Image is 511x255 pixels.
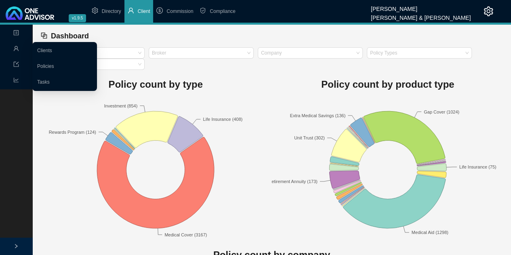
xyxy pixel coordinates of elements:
[272,76,504,93] h1: Policy count by product type
[290,113,345,118] text: Extra Medical Savings (136)
[138,8,150,14] span: Client
[51,32,89,40] span: Dashboard
[294,135,325,140] text: Unit Trust (302)
[40,32,48,39] span: block
[166,8,193,14] span: Commission
[69,14,86,22] span: v1.9.5
[371,2,471,11] div: [PERSON_NAME]
[484,6,493,16] span: setting
[128,7,134,14] span: user
[13,74,19,88] span: line-chart
[102,8,121,14] span: Directory
[156,7,163,14] span: dollar
[104,103,138,108] text: Investment (854)
[13,27,19,41] span: profile
[268,179,318,184] text: Retirement Annuity (173)
[13,58,19,72] span: import
[40,76,272,93] h1: Policy count by type
[49,130,96,135] text: Rewards Program (124)
[411,230,448,235] text: Medical Aid (1298)
[13,42,19,57] span: user
[200,7,206,14] span: safety
[210,8,235,14] span: Compliance
[424,110,459,114] text: Gap Cover (1024)
[165,232,207,237] text: Medical Cover (3167)
[203,117,243,122] text: Life Insurance (408)
[92,7,98,14] span: setting
[371,11,471,20] div: [PERSON_NAME] & [PERSON_NAME]
[37,48,52,53] a: Clients
[6,6,54,20] img: 2df55531c6924b55f21c4cf5d4484680-logo-light.svg
[37,63,54,69] a: Policies
[37,79,50,85] a: Tasks
[14,244,19,249] span: right
[459,164,496,169] text: Life Insurance (75)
